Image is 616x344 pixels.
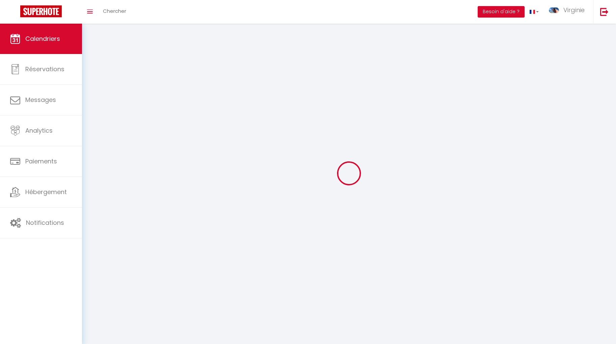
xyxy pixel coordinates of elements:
span: Réservations [25,65,64,73]
button: Besoin d'aide ? [478,6,525,18]
img: ... [549,7,559,13]
span: Messages [25,96,56,104]
span: Hébergement [25,188,67,196]
span: Analytics [25,126,53,135]
span: Notifications [26,218,64,227]
span: Calendriers [25,34,60,43]
span: Paiements [25,157,57,165]
img: Super Booking [20,5,62,17]
span: Chercher [103,7,126,15]
span: Virginie [563,6,585,14]
img: logout [600,7,609,16]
